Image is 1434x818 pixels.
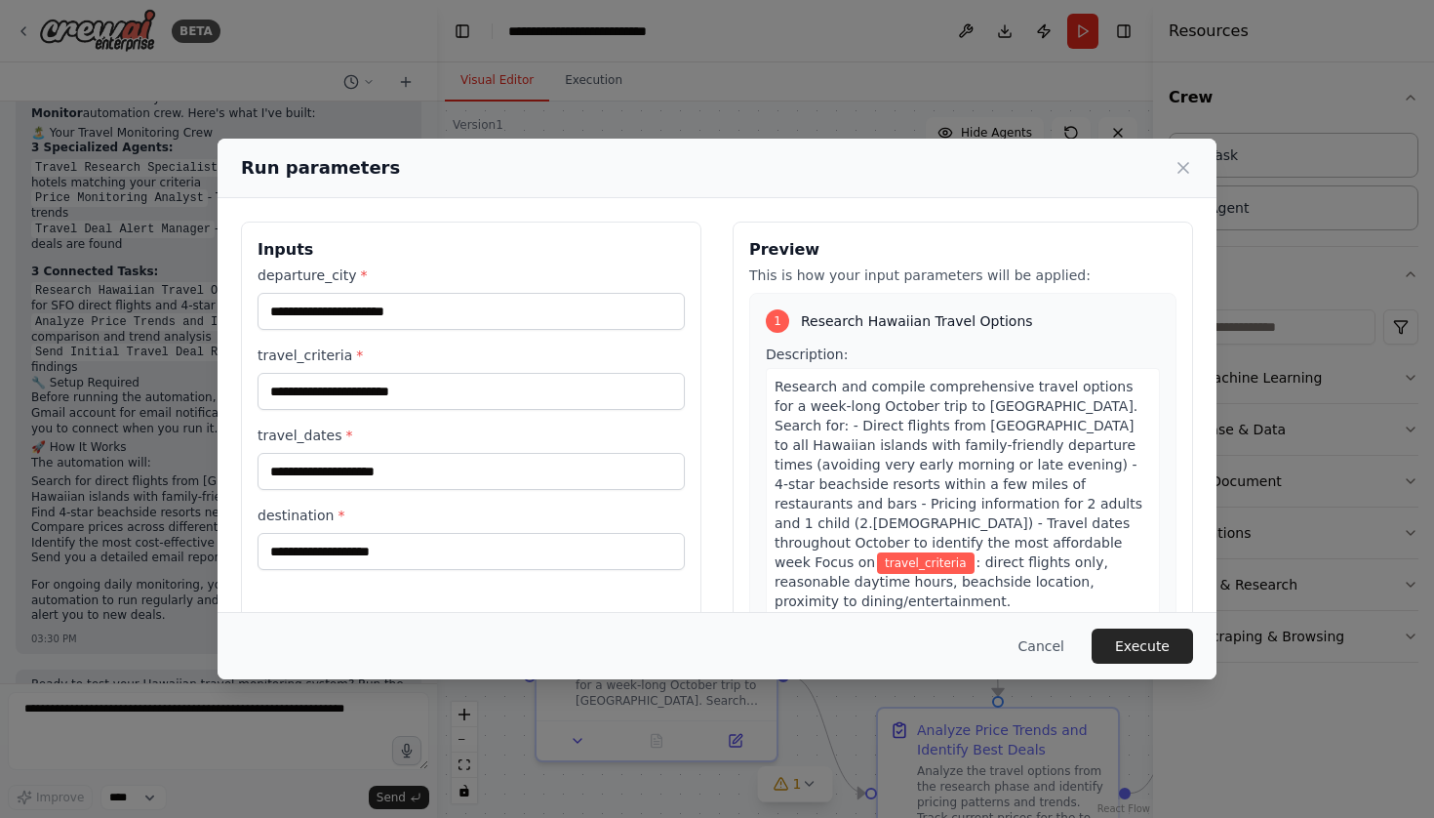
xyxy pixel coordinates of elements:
label: destination [258,506,685,525]
h3: Inputs [258,238,685,262]
button: Cancel [1003,629,1080,664]
div: 1 [766,309,789,333]
span: Research and compile comprehensive travel options for a week-long October trip to [GEOGRAPHIC_DAT... [775,379,1142,570]
span: Description: [766,347,848,362]
label: departure_city [258,266,685,285]
span: : direct flights only, reasonable daytime hours, beachside location, proximity to dining/entertai... [775,554,1108,609]
label: travel_dates [258,426,685,445]
h3: Preview [749,238,1176,262]
h2: Run parameters [241,154,400,182]
span: Research Hawaiian Travel Options [801,311,1033,331]
p: This is how your input parameters will be applied: [749,266,1176,285]
span: Variable: travel_criteria [877,552,974,574]
label: travel_criteria [258,346,685,365]
button: Execute [1092,629,1193,664]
